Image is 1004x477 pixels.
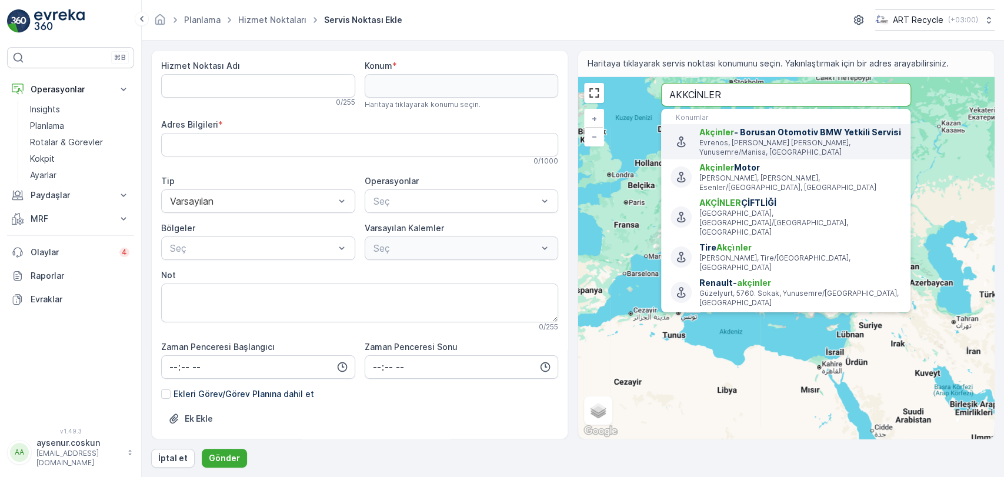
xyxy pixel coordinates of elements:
p: Olaylar [31,246,112,258]
label: Varsayılan Kalemler [365,223,444,233]
label: Zaman Penceresi Başlangıcı [161,342,275,352]
p: Raporlar [31,270,129,282]
p: [EMAIL_ADDRESS][DOMAIN_NAME] [36,449,121,468]
p: 0 / 1000 [533,156,558,166]
img: logo_light-DOdMpM7g.png [34,9,85,33]
span: Akçinler [699,127,734,137]
p: Ek Ekle [185,413,213,425]
a: Layers [585,398,611,423]
a: Ana Sayfa [154,18,166,28]
a: Yakınlaştır [585,110,603,128]
button: ART Recycle(+03:00) [875,9,995,31]
a: Hizmet Noktaları [238,15,306,25]
p: [PERSON_NAME], Tire/[GEOGRAPHIC_DATA], [GEOGRAPHIC_DATA] [699,253,901,272]
p: Ayarlar [30,169,56,181]
label: Hizmet Noktası Adı [161,61,240,71]
span: Haritaya tıklayarak servis noktası konumunu seçin. Yakınlaştırmak için bir adres arayabilirsiniz. [588,58,949,69]
p: Rotalar & Görevler [30,136,103,148]
p: Operasyonlar [31,84,111,95]
p: [GEOGRAPHIC_DATA], [GEOGRAPHIC_DATA]/[GEOGRAPHIC_DATA], [GEOGRAPHIC_DATA] [699,209,901,237]
a: Insights [25,101,134,118]
span: ÇİFTLİĞİ [699,197,901,209]
span: Renault- [699,277,901,289]
p: 0 / 255 [336,98,355,107]
p: Insights [30,104,60,115]
span: + [592,114,597,124]
p: 4 [122,248,127,257]
a: Ayarlar [25,167,134,184]
img: logo [7,9,31,33]
span: AKÇİNLER [699,198,741,208]
p: MRF [31,213,111,225]
p: Ekleri Görev/Görev Planına dahil et [174,388,314,400]
p: Paydaşlar [31,189,111,201]
label: Operasyonlar [365,176,419,186]
a: Planlama [25,118,134,134]
a: Evraklar [7,288,134,311]
span: Tire [699,242,901,253]
span: Haritaya tıklayarak konumu seçin. [365,100,481,109]
a: View Fullscreen [585,84,603,102]
span: − [592,131,598,141]
button: Operasyonlar [7,78,134,101]
button: MRF [7,207,134,231]
label: Adres Bilgileri [161,119,218,129]
p: Seç [170,241,335,255]
span: Servis Noktası Ekle [322,14,405,26]
p: 0 / 255 [539,322,558,332]
p: ( +03:00 ) [948,15,978,25]
a: Uzaklaştır [585,128,603,145]
span: akçinler [737,278,771,288]
button: Gönder [202,449,247,468]
p: Gönder [209,452,240,464]
p: Evraklar [31,293,129,305]
label: Konum [365,61,392,71]
p: [PERSON_NAME], [PERSON_NAME], Esenler/[GEOGRAPHIC_DATA], [GEOGRAPHIC_DATA] [699,174,901,192]
p: Kokpit [30,153,55,165]
p: Seç [373,194,538,208]
div: AA [10,443,29,462]
button: Paydaşlar [7,184,134,207]
span: Motor [699,162,901,174]
span: - Borusan Otomotiv BMW Yetkili Servisi [699,126,901,138]
button: Dosya Yükle [161,409,220,428]
p: Planlama [30,120,64,132]
a: Olaylar4 [7,241,134,264]
button: İptal et [151,449,195,468]
label: Not [161,270,176,280]
p: ART Recycle [893,14,943,26]
a: Kokpit [25,151,134,167]
input: Adrese göre ara [661,83,910,106]
span: Akçi̇nler [716,242,752,252]
label: Tip [161,176,175,186]
a: Rotalar & Görevler [25,134,134,151]
img: image_23.png [875,14,888,26]
a: Raporlar [7,264,134,288]
p: Güzelyurt, 5760. Sokak, Yunusemre/[GEOGRAPHIC_DATA], [GEOGRAPHIC_DATA] [699,289,901,308]
a: Planlama [184,15,221,25]
label: Zaman Penceresi Sonu [365,342,458,352]
p: Evrenos, [PERSON_NAME] [PERSON_NAME], Yunusemre/Manisa, [GEOGRAPHIC_DATA] [699,138,901,157]
p: Konumlar [675,113,896,122]
span: Akçinler [699,162,734,172]
img: Google [581,423,620,439]
p: aysenur.coskun [36,437,121,449]
span: v 1.49.3 [7,428,134,435]
button: AAaysenur.coskun[EMAIL_ADDRESS][DOMAIN_NAME] [7,437,134,468]
ul: Menu [661,109,910,312]
p: ⌘B [114,53,126,62]
p: İptal et [158,452,188,464]
a: Bu bölgeyi Google Haritalar'da açın (yeni pencerede açılır) [581,423,620,439]
label: Bölgeler [161,223,195,233]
